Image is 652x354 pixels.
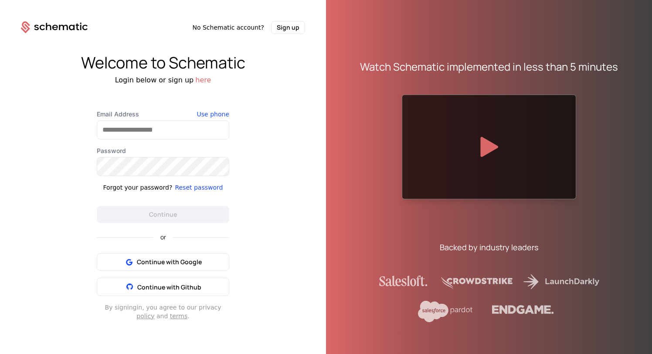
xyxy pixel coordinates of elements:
label: Password [97,146,229,155]
div: Backed by industry leaders [440,241,538,253]
div: Forgot your password? [103,183,173,192]
button: Continue with Google [97,253,229,271]
button: Continue with Github [97,278,229,296]
a: policy [136,313,154,320]
button: Reset password [175,183,223,192]
span: Continue with Google [137,258,202,266]
button: Sign up [271,21,305,34]
span: or [153,234,173,240]
span: Continue with Github [137,283,201,291]
a: terms [170,313,188,320]
div: By signing in , you agree to our privacy and . [97,303,229,320]
div: Watch Schematic implemented in less than 5 minutes [360,60,618,74]
span: No Schematic account? [192,23,264,32]
label: Email Address [97,110,229,119]
button: Use phone [197,110,229,119]
button: Continue [97,206,229,223]
button: here [195,75,211,85]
